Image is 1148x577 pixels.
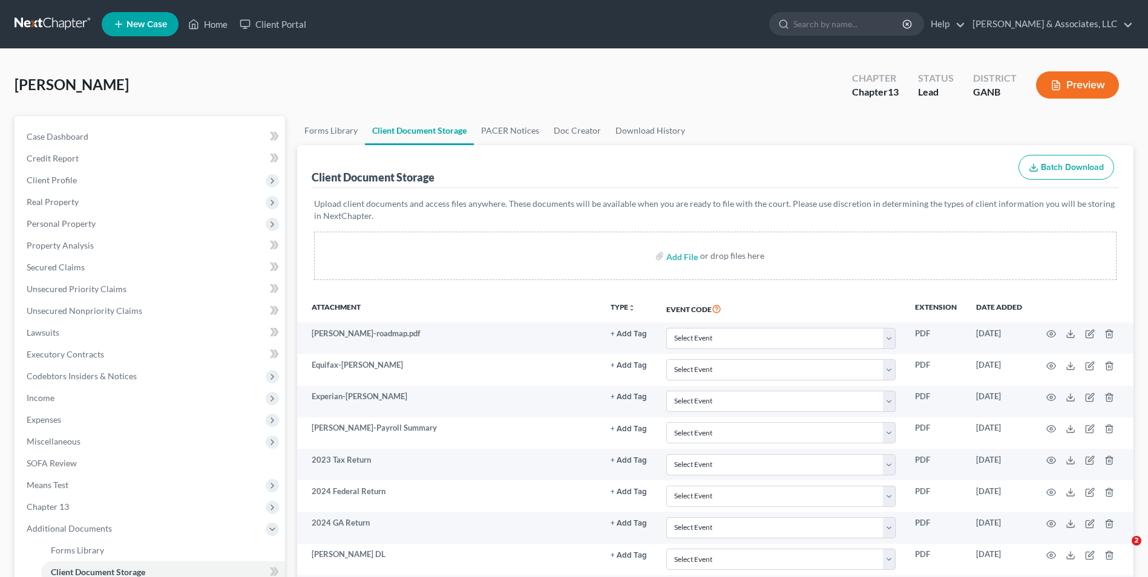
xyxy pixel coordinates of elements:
p: Upload client documents and access files anywhere. These documents will be available when you are... [314,198,1117,222]
a: PACER Notices [474,116,546,145]
td: Equifax-[PERSON_NAME] [297,354,600,385]
td: Experian-[PERSON_NAME] [297,386,600,417]
span: Batch Download [1041,162,1104,172]
td: 2024 Federal Return [297,480,600,512]
span: Case Dashboard [27,131,88,142]
a: Unsecured Priority Claims [17,278,285,300]
td: [PERSON_NAME]-roadmap.pdf [297,322,600,354]
span: Expenses [27,414,61,425]
span: Miscellaneous [27,436,80,446]
span: Secured Claims [27,262,85,272]
span: Chapter 13 [27,501,69,512]
td: [DATE] [966,386,1032,417]
span: Property Analysis [27,240,94,250]
div: Lead [918,85,954,99]
td: PDF [905,354,966,385]
span: Means Test [27,480,68,490]
div: Chapter [852,71,899,85]
button: + Add Tag [611,425,647,433]
td: [DATE] [966,512,1032,543]
button: + Add Tag [611,552,647,559]
button: + Add Tag [611,457,647,465]
td: [DATE] [966,417,1032,449]
span: Lawsuits [27,327,59,337]
th: Event Code [657,295,905,322]
button: Preview [1036,71,1119,99]
button: + Add Tag [611,362,647,370]
span: Client Profile [27,175,77,185]
span: Unsecured Nonpriority Claims [27,305,142,316]
td: [DATE] [966,544,1032,575]
td: PDF [905,449,966,480]
td: 2023 Tax Return [297,449,600,480]
a: + Add Tag [611,549,647,560]
div: Chapter [852,85,899,99]
span: Credit Report [27,153,79,163]
a: + Add Tag [611,517,647,529]
span: SOFA Review [27,458,77,468]
th: Attachment [297,295,600,322]
a: + Add Tag [611,359,647,371]
span: [PERSON_NAME] [15,76,129,93]
span: Forms Library [51,545,104,555]
a: Executory Contracts [17,344,285,365]
td: [PERSON_NAME]-Payroll Summary [297,417,600,449]
a: [PERSON_NAME] & Associates, LLC [966,13,1133,35]
button: + Add Tag [611,330,647,338]
a: Help [925,13,965,35]
span: Unsecured Priority Claims [27,284,126,294]
td: [DATE] [966,449,1032,480]
td: PDF [905,480,966,512]
i: unfold_more [628,304,635,311]
td: PDF [905,322,966,354]
a: Property Analysis [17,235,285,256]
td: PDF [905,386,966,417]
span: Real Property [27,197,79,207]
button: + Add Tag [611,520,647,527]
span: Personal Property [27,218,96,229]
td: PDF [905,417,966,449]
td: PDF [905,544,966,575]
a: Doc Creator [546,116,608,145]
iframe: Intercom live chat [1107,536,1136,565]
span: Executory Contracts [27,349,104,359]
button: Batch Download [1018,155,1114,180]
a: SOFA Review [17,452,285,474]
div: District [973,71,1017,85]
button: TYPEunfold_more [611,304,635,311]
div: Status [918,71,954,85]
a: + Add Tag [611,422,647,434]
a: Lawsuits [17,322,285,344]
a: + Add Tag [611,391,647,402]
input: Search by name... [793,13,904,35]
a: Secured Claims [17,256,285,278]
a: + Add Tag [611,454,647,466]
td: [DATE] [966,322,1032,354]
span: Income [27,393,54,403]
a: Download History [608,116,692,145]
a: Case Dashboard [17,126,285,148]
div: GANB [973,85,1017,99]
td: [DATE] [966,480,1032,512]
a: Forms Library [297,116,365,145]
div: Client Document Storage [312,170,435,184]
a: + Add Tag [611,486,647,497]
td: [PERSON_NAME] DL [297,544,600,575]
button: + Add Tag [611,488,647,496]
a: Forms Library [41,540,285,561]
span: Codebtors Insiders & Notices [27,371,137,381]
td: 2024 GA Return [297,512,600,543]
span: 2 [1132,536,1141,546]
th: Extension [905,295,966,322]
div: or drop files here [700,250,764,262]
button: + Add Tag [611,393,647,401]
span: New Case [126,20,167,29]
span: 13 [888,86,899,97]
a: Client Portal [234,13,312,35]
a: Home [182,13,234,35]
td: PDF [905,512,966,543]
a: Credit Report [17,148,285,169]
td: [DATE] [966,354,1032,385]
a: + Add Tag [611,328,647,339]
span: Additional Documents [27,523,112,533]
